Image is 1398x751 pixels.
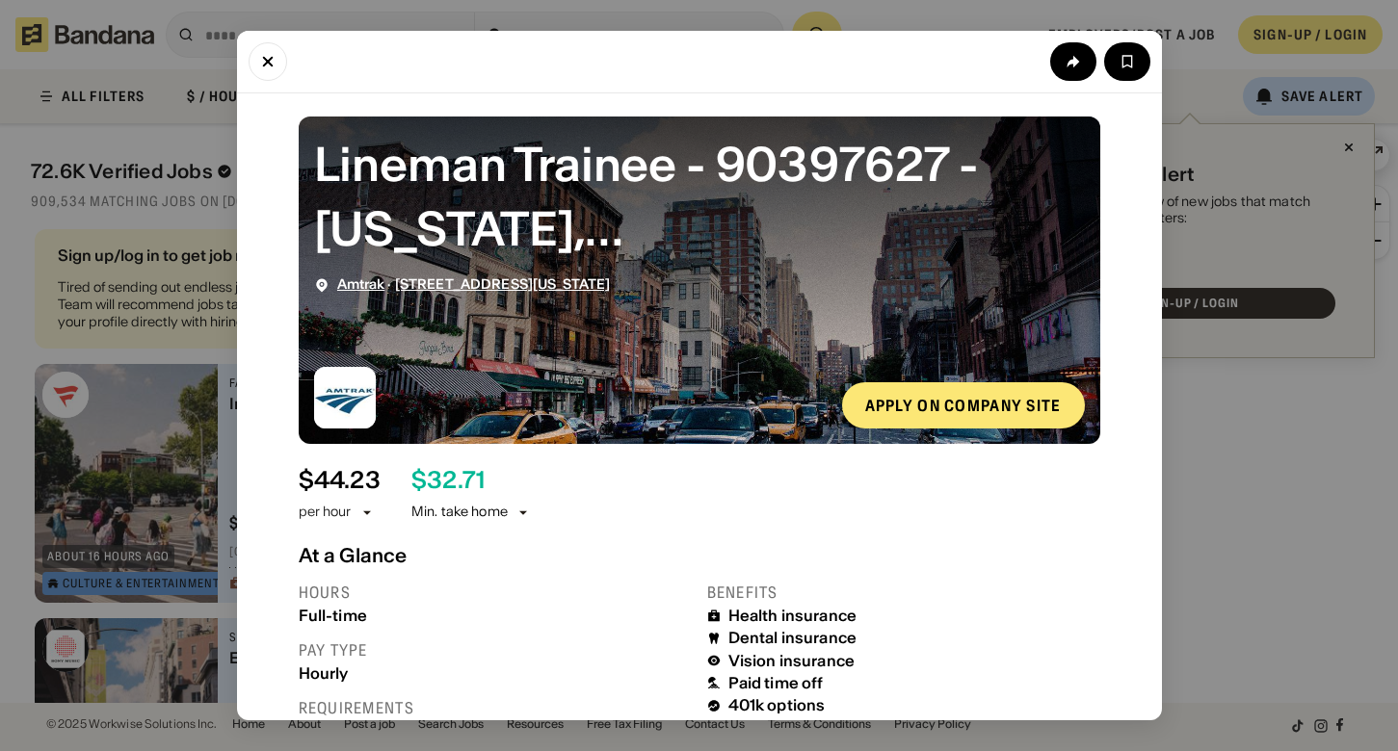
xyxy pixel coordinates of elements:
div: $ 32.71 [411,467,485,495]
button: Close [249,42,287,81]
div: Health insurance [728,607,857,625]
div: Paid time off [728,674,824,692]
div: Store discounts [728,718,849,737]
div: · [337,276,611,293]
div: Pay type [299,640,692,660]
div: Hourly [299,664,692,683]
div: Full-time [299,607,692,625]
img: Amtrak logo [314,367,376,428]
div: per hour [299,503,352,522]
div: $ 44.23 [299,467,381,495]
a: Amtrak [337,275,385,293]
a: [STREET_ADDRESS][US_STATE] [395,275,611,293]
div: Dental insurance [728,629,857,647]
div: Hours [299,583,692,603]
div: Benefits [707,583,1100,603]
div: Requirements [299,698,692,718]
div: At a Glance [299,544,1100,567]
div: Min. take home [411,503,531,522]
div: 401k options [728,696,826,714]
div: Vision insurance [728,652,856,670]
div: Lineman Trainee - 90397627 - New York, NY [314,132,1085,261]
div: Apply on company site [865,398,1062,413]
